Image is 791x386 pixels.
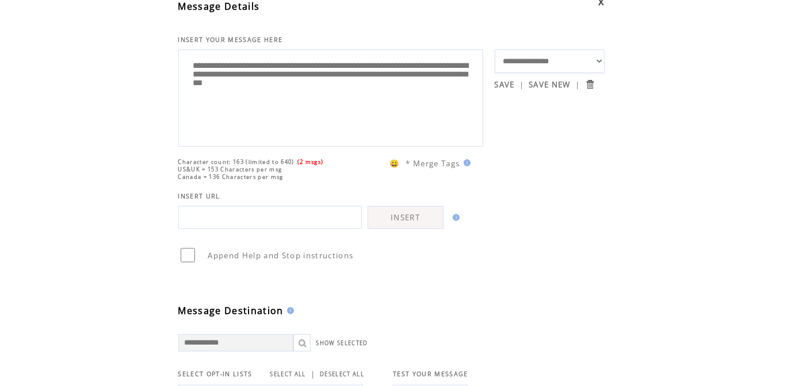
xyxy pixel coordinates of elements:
a: SHOW SELECTED [316,339,368,347]
input: Submit [584,79,595,90]
span: INSERT URL [178,192,220,200]
span: Message Destination [178,304,284,317]
span: INSERT YOUR MESSAGE HERE [178,36,283,44]
span: SELECT OPT-IN LISTS [178,370,253,378]
span: | [311,369,315,379]
a: INSERT [368,206,444,229]
span: 😀 [389,158,400,169]
span: (2 msgs) [297,158,324,166]
img: help.gif [460,159,471,166]
span: Append Help and Stop instructions [208,250,354,261]
a: DESELECT ALL [320,370,364,378]
span: Canada = 136 Characters per msg [178,173,284,181]
a: SAVE [495,79,515,90]
img: help.gif [284,307,294,314]
span: TEST YOUR MESSAGE [393,370,468,378]
span: | [575,79,580,90]
span: Character count: 163 (limited to 640) [178,158,295,166]
span: | [519,79,524,90]
img: help.gif [449,214,460,221]
span: US&UK = 153 Characters per msg [178,166,282,173]
a: SAVE NEW [529,79,571,90]
span: * Merge Tags [406,158,460,169]
a: SELECT ALL [270,370,306,378]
